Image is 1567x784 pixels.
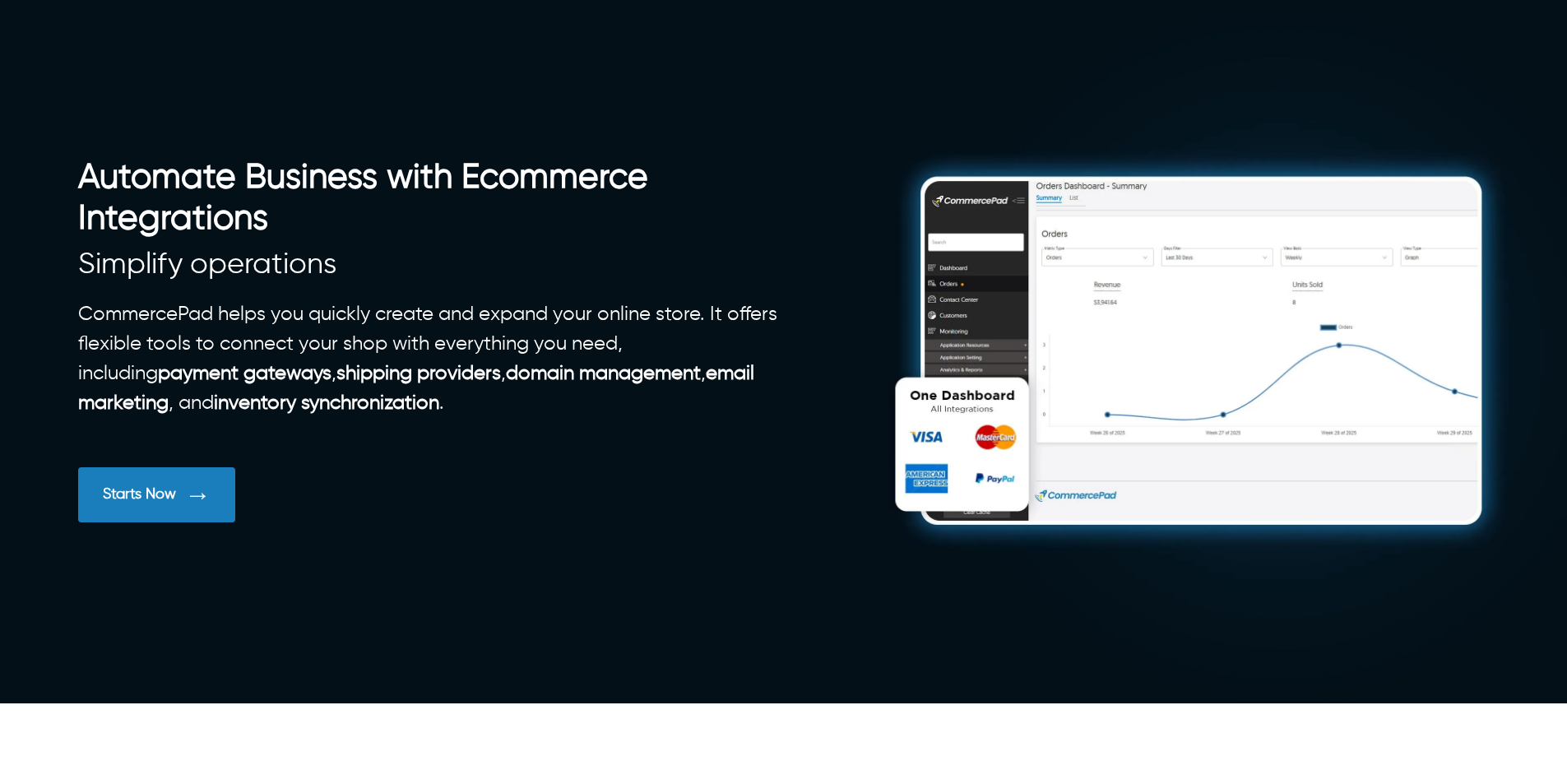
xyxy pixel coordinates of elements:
[78,248,783,283] h3: Simplify operations
[78,157,783,239] h2: Automate Business with Ecommerce Integrations
[78,467,783,522] a: Starts Now
[336,364,501,383] strong: shipping providers
[506,364,701,383] strong: domain management
[158,364,331,383] strong: payment gateways
[214,393,439,413] strong: inventory synchronization
[78,299,783,418] p: CommercePad helps you quickly create and expand your online store. It offers flexible tools to co...
[103,485,176,503] div: Starts Now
